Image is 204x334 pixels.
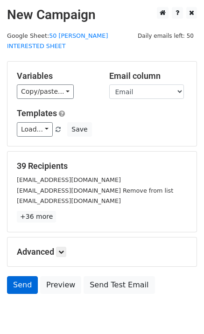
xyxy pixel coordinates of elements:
a: Templates [17,108,57,118]
a: Preview [40,276,81,294]
button: Save [67,122,91,137]
small: Google Sheet: [7,32,108,50]
h5: Variables [17,71,95,81]
iframe: Chat Widget [157,289,204,334]
h5: Advanced [17,247,187,257]
h5: Email column [109,71,188,81]
a: 50 [PERSON_NAME] INTERESTED SHEET [7,32,108,50]
h2: New Campaign [7,7,197,23]
h5: 39 Recipients [17,161,187,171]
a: Daily emails left: 50 [134,32,197,39]
span: Daily emails left: 50 [134,31,197,41]
a: +36 more [17,211,56,223]
a: Load... [17,122,53,137]
small: [EMAIL_ADDRESS][DOMAIN_NAME] [17,176,121,183]
a: Send Test Email [84,276,155,294]
a: Copy/paste... [17,84,74,99]
small: [EMAIL_ADDRESS][DOMAIN_NAME] [17,197,121,204]
small: [EMAIL_ADDRESS][DOMAIN_NAME] Remove from list [17,187,173,194]
a: Send [7,276,38,294]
